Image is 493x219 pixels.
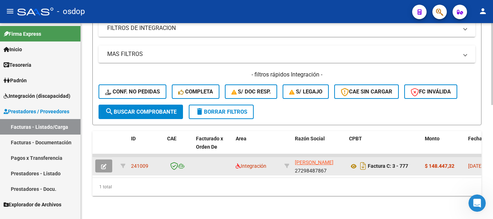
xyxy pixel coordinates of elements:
[358,160,368,172] i: Descargar documento
[128,131,164,163] datatable-header-cell: ID
[193,131,233,163] datatable-header-cell: Facturado x Orden De
[368,163,408,169] strong: Factura C: 3 - 777
[99,19,475,37] mat-expansion-panel-header: FILTROS DE INTEGRACION
[196,136,223,150] span: Facturado x Orden De
[99,105,183,119] button: Buscar Comprobante
[92,178,481,196] div: 1 total
[189,105,254,119] button: Borrar Filtros
[105,88,160,95] span: Conf. no pedidas
[346,131,422,163] datatable-header-cell: CPBT
[468,163,483,169] span: [DATE]
[404,84,457,99] button: FC Inválida
[4,30,41,38] span: Firma Express
[99,71,475,79] h4: - filtros rápidos Integración -
[341,88,392,95] span: CAE SIN CARGAR
[195,109,247,115] span: Borrar Filtros
[4,45,22,53] span: Inicio
[4,61,31,69] span: Tesorería
[172,84,219,99] button: Completa
[236,163,266,169] span: Integración
[57,4,85,19] span: - osdop
[231,88,271,95] span: S/ Doc Resp.
[292,131,346,163] datatable-header-cell: Razón Social
[468,194,486,212] iframe: Intercom live chat
[167,136,176,141] span: CAE
[4,108,69,115] span: Prestadores / Proveedores
[99,84,166,99] button: Conf. no pedidas
[4,201,61,209] span: Explorador de Archivos
[6,7,14,16] mat-icon: menu
[107,24,458,32] mat-panel-title: FILTROS DE INTEGRACION
[422,131,465,163] datatable-header-cell: Monto
[164,131,193,163] datatable-header-cell: CAE
[233,131,282,163] datatable-header-cell: Area
[411,88,451,95] span: FC Inválida
[349,136,362,141] span: CPBT
[178,88,213,95] span: Completa
[107,50,458,58] mat-panel-title: MAS FILTROS
[289,88,322,95] span: S/ legajo
[225,84,278,99] button: S/ Doc Resp.
[105,109,176,115] span: Buscar Comprobante
[283,84,329,99] button: S/ legajo
[479,7,487,16] mat-icon: person
[295,136,325,141] span: Razón Social
[236,136,247,141] span: Area
[131,163,148,169] span: 241009
[334,84,399,99] button: CAE SIN CARGAR
[425,163,454,169] strong: $ 148.447,32
[195,107,204,116] mat-icon: delete
[105,107,114,116] mat-icon: search
[4,76,27,84] span: Padrón
[99,45,475,63] mat-expansion-panel-header: MAS FILTROS
[295,158,343,174] div: 27298487867
[295,159,333,165] span: [PERSON_NAME]
[131,136,136,141] span: ID
[4,92,70,100] span: Integración (discapacidad)
[425,136,440,141] span: Monto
